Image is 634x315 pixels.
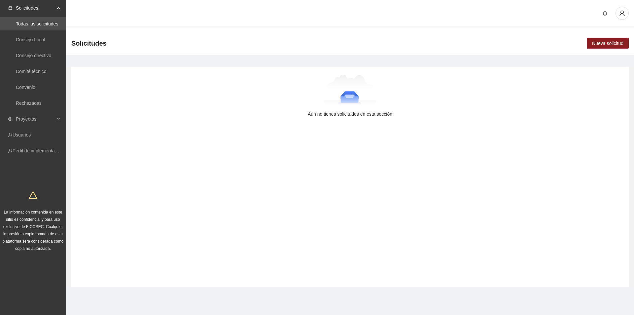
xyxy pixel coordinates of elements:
a: Usuarios [13,132,31,138]
span: La información contenida en este sitio es confidencial y para uso exclusivo de FICOSEC. Cualquier... [3,210,64,251]
span: Solicitudes [71,38,107,49]
span: inbox [8,6,13,10]
button: user [616,7,629,20]
span: user [616,10,628,16]
span: Nueva solicitud [592,40,623,47]
a: Rechazadas [16,100,42,106]
img: Aún no tienes solicitudes en esta sección [323,75,377,108]
button: Nueva solicitud [587,38,629,49]
span: eye [8,117,13,121]
a: Perfil de implementadora [13,148,64,153]
a: Consejo directivo [16,53,51,58]
span: warning [29,191,37,199]
button: bell [600,8,610,19]
a: Comité técnico [16,69,47,74]
a: Convenio [16,85,35,90]
span: Proyectos [16,112,55,126]
a: Consejo Local [16,37,45,42]
div: Aún no tienes solicitudes en esta sección [82,110,618,118]
span: bell [600,11,610,16]
a: Todas las solicitudes [16,21,58,26]
span: Solicitudes [16,1,55,15]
